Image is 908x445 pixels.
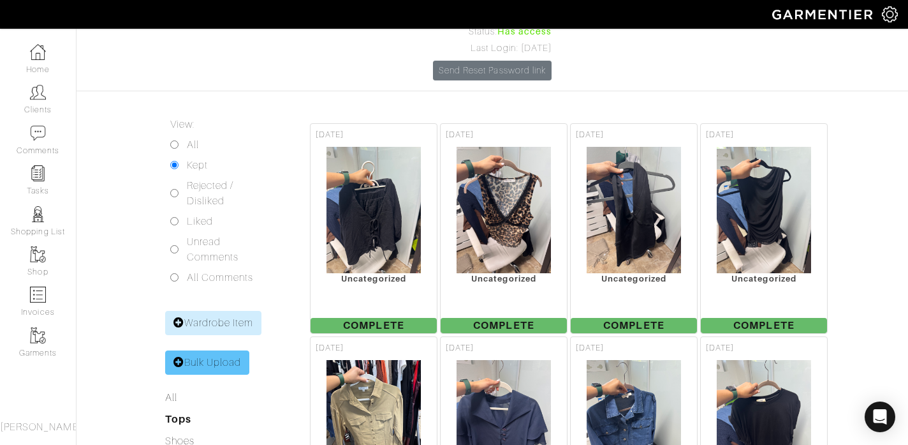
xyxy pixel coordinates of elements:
[882,6,898,22] img: gear-icon-white-bd11855cb880d31180b6d7d6211b90ccbf57a29d726f0c71d8c61bd08dd39cc2.png
[456,146,552,274] img: P4qSamt47E3v2c2w1sztJAnv
[165,311,262,335] a: Wardrobe Item
[433,61,552,80] a: Send Reset Password link
[433,25,552,39] div: Status:
[30,287,46,303] img: orders-icon-0abe47150d42831381b5fb84f609e132dff9fe21cb692f30cb5eec754e2cba89.png
[576,342,604,354] span: [DATE]
[30,84,46,100] img: clients-icon-6bae9207a08558b7cb47a8932f037763ab4055f8c8b6bfacd5dc20c3e0201464.png
[576,129,604,141] span: [DATE]
[170,117,194,132] label: View:
[571,274,697,283] div: Uncategorized
[30,246,46,262] img: garments-icon-b7da505a4dc4fd61783c78ac3ca0ef83fa9d6f193b1c9dc38574b1d14d53ca28.png
[433,41,552,56] div: Last Login: [DATE]
[309,122,439,335] a: [DATE] Uncategorized Complete
[569,122,699,335] a: [DATE] Uncategorized Complete
[30,44,46,60] img: dashboard-icon-dbcd8f5a0b271acd01030246c82b418ddd0df26cd7fceb0bd07c9910d44c42f6.png
[865,402,895,432] div: Open Intercom Messenger
[165,413,191,425] a: Tops
[446,342,474,354] span: [DATE]
[441,274,567,283] div: Uncategorized
[30,328,46,343] img: garments-icon-b7da505a4dc4fd61783c78ac3ca0ef83fa9d6f193b1c9dc38574b1d14d53ca28.png
[187,270,254,285] label: All Comments
[187,178,272,209] label: Rejected / Disliked
[165,351,250,375] a: Bulk Upload
[30,125,46,141] img: comment-icon-a0a6a9ef722e966f86d9cbdc48e553b5cf19dbc54f86b18d962a5391bc8f6eb6.png
[187,214,213,229] label: Liked
[311,318,437,333] span: Complete
[441,318,567,333] span: Complete
[586,146,682,274] img: kqvMST5j2ReZigRRDtRqVPUT
[701,274,827,283] div: Uncategorized
[187,137,199,153] label: All
[766,3,882,26] img: garmentier-logo-header-white-b43fb05a5012e4ada735d5af1a66efaba907eab6374d6393d1fbf88cb4ef424d.png
[326,146,422,274] img: UQeXBQ6EdHj5TukcfpahiT8c
[701,318,827,333] span: Complete
[165,392,177,404] a: All
[699,122,829,335] a: [DATE] Uncategorized Complete
[30,165,46,181] img: reminder-icon-8004d30b9f0a5d33ae49ab947aed9ed385cf756f9e5892f1edd6e32f2345188e.png
[446,129,474,141] span: [DATE]
[716,146,812,274] img: 7vSzLk7vEjis3ReQmmjyKRHu
[316,342,344,354] span: [DATE]
[571,318,697,333] span: Complete
[311,274,437,283] div: Uncategorized
[316,129,344,141] span: [DATE]
[497,25,552,39] span: Has access
[187,158,208,173] label: Kept
[30,206,46,222] img: stylists-icon-eb353228a002819b7ec25b43dbf5f0378dd9e0616d9560372ff212230b889e62.png
[706,342,734,354] span: [DATE]
[187,234,272,265] label: Unread Comments
[439,122,569,335] a: [DATE] Uncategorized Complete
[706,129,734,141] span: [DATE]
